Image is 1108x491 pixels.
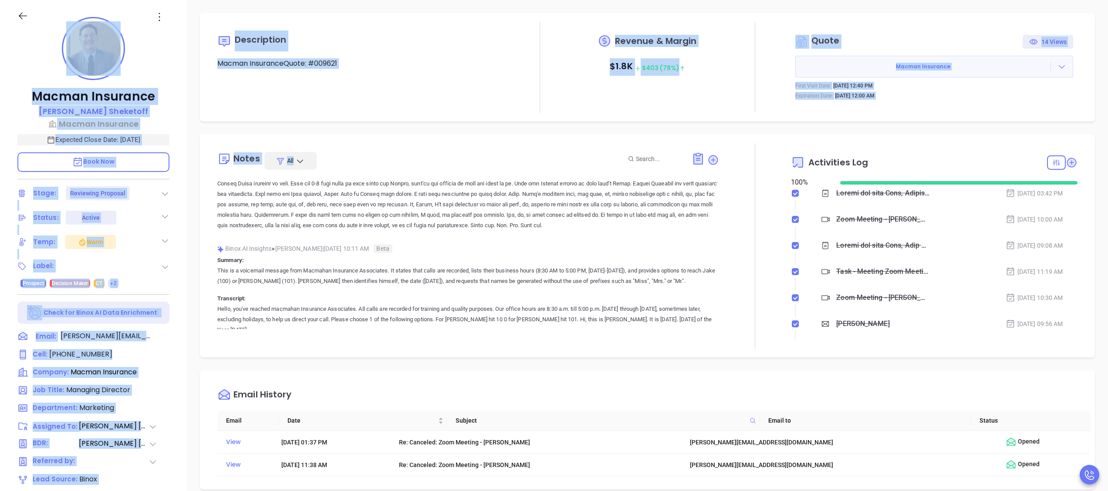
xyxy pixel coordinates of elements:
[971,410,1077,431] th: Status
[217,246,224,252] img: svg%3e
[281,460,387,470] div: [DATE] 11:38 AM
[456,416,746,425] span: Subject
[615,37,697,45] span: Revenue & Margin
[23,279,44,288] span: Prospect
[836,291,929,304] div: Zoom Meeting - [PERSON_NAME]
[1006,267,1063,276] div: [DATE] 11:19 AM
[33,474,78,484] span: Lead Source:
[217,58,504,69] p: Macman InsuranceQuote: #009621
[836,213,929,226] div: Zoom Meeting - [PERSON_NAME]
[110,279,116,288] span: +2
[760,410,970,431] th: Email to
[271,245,275,252] span: ●
[33,403,78,412] span: Department:
[78,237,103,247] div: Warm
[17,118,169,130] a: Macman Insurance
[33,367,69,377] span: Company:
[795,92,833,100] p: Expiration Date:
[217,295,246,302] b: Transcript:
[70,186,126,200] div: Reviewing Proposal
[33,211,59,224] div: Status:
[1006,293,1063,303] div: [DATE] 10:30 AM
[217,126,719,231] p: Lorem, ips'do sitamet consecte Adipiscin Elitseddoe. Tem incid utl etdolore mag aliquaen adm veni...
[233,390,291,402] div: Email History
[795,56,1073,77] button: Macman Insurance
[836,239,929,252] div: Loremi dol sita Cons, Adip eli Seddo701293Eiusmodt Incididunt utl Etdolor MagnaaliQua enimadm ven...
[33,235,56,249] div: Temp:
[17,134,169,145] p: Expected Close Date: [DATE]
[66,21,121,76] img: profile-user
[27,305,42,320] img: Ai-Enrich-DaqCidB-.svg
[795,35,809,49] img: Circle dollar
[79,403,114,413] span: Marketing
[52,279,88,288] span: Decision Maker
[287,416,436,425] span: Date
[96,279,102,288] span: CT
[36,331,56,342] span: Email:
[399,460,678,470] div: Re: Canceled: Zoom Meeting - [PERSON_NAME]
[49,349,112,359] span: [PHONE_NUMBER]
[796,63,1051,71] span: Macman Insurance
[808,158,868,167] span: Activities Log
[1029,35,1067,49] div: 14 Views
[635,64,685,72] span: $ 403 (78%)
[33,438,78,449] span: BDR:
[690,460,993,470] div: [PERSON_NAME][EMAIL_ADDRESS][DOMAIN_NAME]
[61,331,152,341] span: [PERSON_NAME][EMAIL_ADDRESS][DOMAIN_NAME]
[33,422,78,432] span: Assigned To:
[373,244,392,253] span: Beta
[33,259,54,272] div: Label:
[287,156,294,165] span: All
[39,105,148,118] a: [PERSON_NAME] Sheketoff
[791,177,830,188] div: 100 %
[833,82,873,90] p: [DATE] 12:40 PM
[72,157,115,166] span: Book Now
[836,187,929,200] div: Loremi dol sita Cons, Adipisci eli Seddo ei tempor in ut laboreet.Dolo Magnaali eni Adminimve Qui...
[1006,188,1063,198] div: [DATE] 03:42 PM
[33,456,78,467] span: Referred by:
[279,410,447,431] th: Date
[44,308,157,317] p: Check for Binox AI Data Enrichment
[33,350,47,359] span: Cell :
[690,437,993,447] div: [PERSON_NAME][EMAIL_ADDRESS][DOMAIN_NAME]
[836,317,889,330] div: [PERSON_NAME]
[1006,437,1087,447] div: Opened
[1006,241,1063,250] div: [DATE] 09:08 AM
[82,211,100,225] div: Active
[66,385,130,395] span: Managing Director
[811,34,840,47] span: Quote
[217,266,719,286] p: This is a voicemail message from Macmahan Insurance Associates. It states that calls are recorded...
[235,34,286,46] span: Description
[17,89,169,104] p: Macman Insurance
[217,304,719,335] p: Hello, you've reached macmahan Insurance Associates. All calls are recorded for training and qual...
[217,410,279,431] th: Email
[1006,319,1063,329] div: [DATE] 09:56 AM
[610,58,685,76] p: $ 1.8K
[226,436,269,448] div: View
[79,438,149,449] span: [PERSON_NAME] [PERSON_NAME]
[636,154,682,164] input: Search...
[233,154,260,163] div: Notes
[33,385,64,394] span: Job Title:
[836,265,929,278] div: Task - Meeting Zoom Meeting - [PERSON_NAME]
[39,105,148,117] p: [PERSON_NAME] Sheketoff
[1006,459,1087,470] div: Opened
[217,257,244,263] b: Summary:
[217,242,719,255] div: Binox AI Insights [PERSON_NAME] | [DATE] 10:11 AM
[79,421,149,431] span: [PERSON_NAME] [PERSON_NAME]
[795,82,831,90] p: First Visit Date:
[835,92,875,100] p: [DATE] 12:00 AM
[226,459,269,471] div: View
[1006,215,1063,224] div: [DATE] 10:00 AM
[71,367,137,377] span: Macman Insurance
[399,437,678,447] div: Re: Canceled: Zoom Meeting - [PERSON_NAME]
[79,474,97,484] span: Binox
[281,437,387,447] div: [DATE] 01:37 PM
[33,187,57,200] div: Stage:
